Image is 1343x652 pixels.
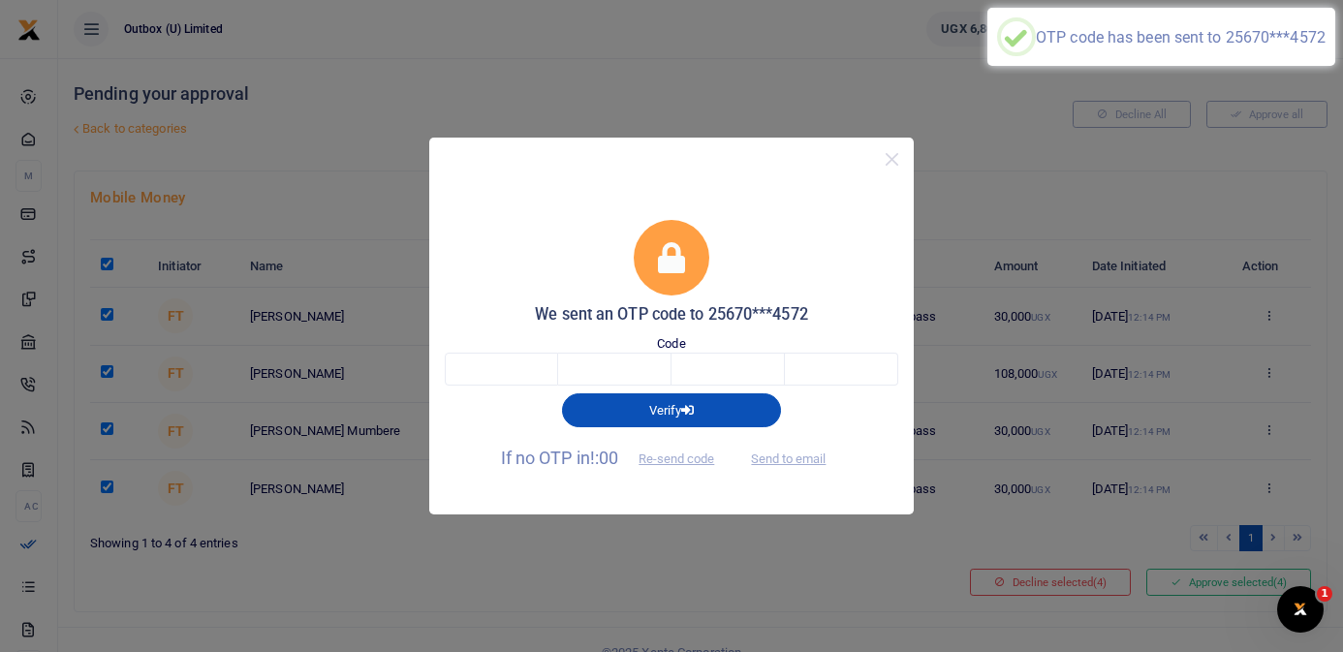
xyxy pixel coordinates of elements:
span: 1 [1317,586,1332,602]
iframe: Intercom live chat [1277,586,1324,633]
span: If no OTP in [501,448,732,468]
span: !:00 [590,448,618,468]
div: OTP code has been sent to 25670***4572 [1036,28,1326,47]
button: Close [878,145,906,173]
label: Code [657,334,685,354]
button: Verify [562,393,781,426]
h5: We sent an OTP code to 25670***4572 [445,305,898,325]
